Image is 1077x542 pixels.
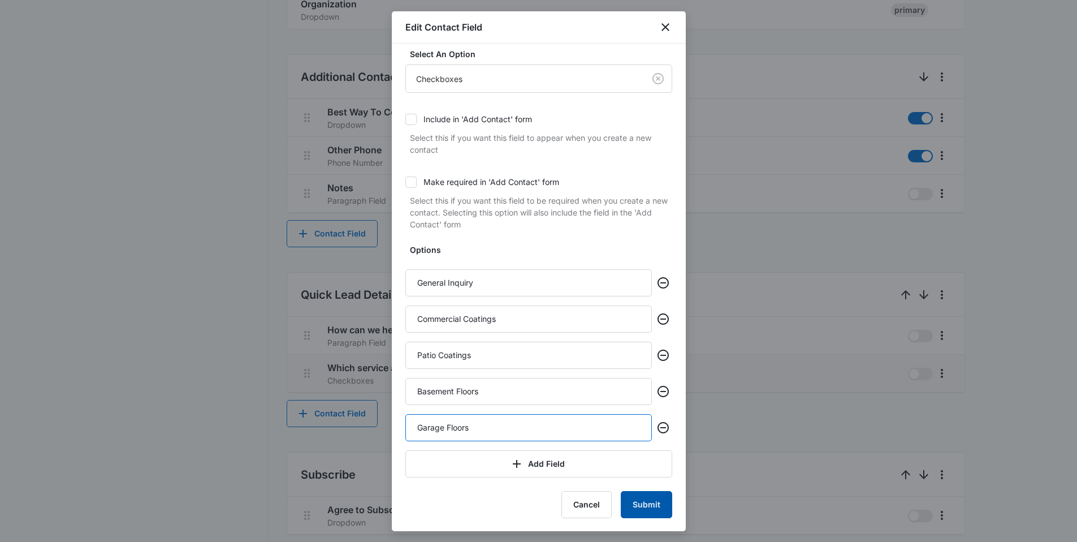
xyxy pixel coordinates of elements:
[621,491,672,518] button: Submit
[654,382,672,401] button: Remove
[423,113,532,125] div: Include in 'Add Contact' form
[423,176,559,188] div: Make required in 'Add Contact' form
[654,419,672,437] button: Remove
[561,491,612,518] button: Cancel
[410,132,672,156] p: Select this if you want this field to appear when you create a new contact
[649,70,667,88] button: Clear
[410,48,677,60] label: Select An Option
[405,450,672,478] button: Add Field
[659,20,672,34] button: close
[405,20,482,34] h1: Edit Contact Field
[410,195,672,230] p: Select this if you want this field to be required when you create a new contact. Selecting this o...
[654,310,672,328] button: Remove
[410,244,677,256] label: Options
[654,346,672,364] button: Remove
[654,274,672,292] button: Remove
